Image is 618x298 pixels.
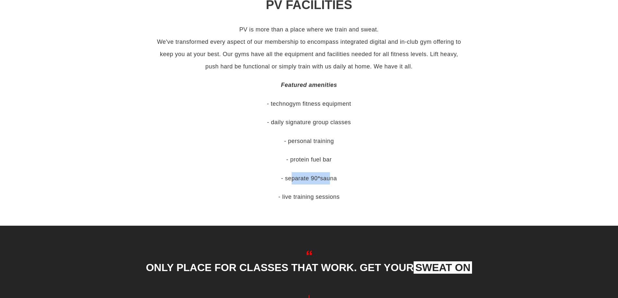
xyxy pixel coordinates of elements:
p: - personal training [153,135,465,147]
p: - protein fuel bar [153,153,465,166]
p: - technogym fitness equipment [153,98,465,110]
strong: Featured amenities [281,82,337,88]
p: - separate 90 sauna [153,172,465,185]
strong: ° [318,175,320,182]
p: ONLY PLACE FOR CLASSES THAT WORK. GET YOUR [142,260,476,275]
p: PV is more than a place where we train and sweat. We've transformed every aspect of our membershi... [153,23,465,73]
p: - daily signature group classes [153,116,465,128]
p: - live training sessions [153,191,465,203]
strong: SWEAT ON [414,261,472,274]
